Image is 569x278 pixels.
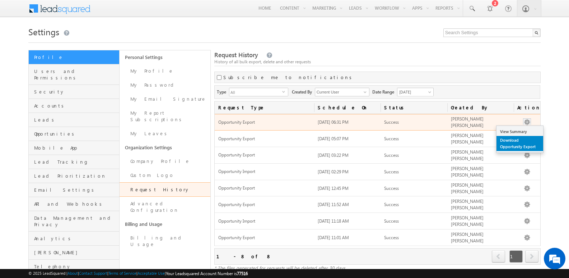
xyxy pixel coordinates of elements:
[514,101,540,114] span: Actions
[451,199,484,210] span: [PERSON_NAME] [PERSON_NAME]
[218,185,311,191] span: Opportunity Export
[29,127,119,141] a: Opportunities
[229,88,288,96] div: All
[451,149,484,161] span: [PERSON_NAME] [PERSON_NAME]
[120,141,210,154] a: Organization Settings
[451,232,484,243] span: [PERSON_NAME] [PERSON_NAME]
[29,197,119,211] a: API and Webhooks
[120,217,210,231] a: Billing and Usage
[120,182,210,197] a: Request History
[315,88,369,96] input: Type to Search
[28,270,248,277] span: © 2025 LeadSquared | | | | |
[29,85,119,99] a: Security
[120,168,210,182] a: Custom Logo
[214,265,346,271] span: * The files generated for requests will be deleted after 30 days.
[525,251,538,263] a: next
[384,218,399,224] span: Success
[34,235,117,242] span: Analytics
[137,271,165,275] a: Acceptable Use
[360,88,369,96] a: Show All Items
[372,88,397,95] span: Date Range
[216,252,271,260] div: 1 - 8 of 8
[108,271,136,275] a: Terms of Service
[29,50,119,64] a: Profile
[496,136,543,151] a: Download Opportunity Export
[229,88,282,96] span: All
[397,88,434,96] a: [DATE]
[34,117,117,123] span: Leads
[34,187,117,193] span: Email Settings
[451,133,484,145] span: [PERSON_NAME] [PERSON_NAME]
[492,250,505,263] span: prev
[34,159,117,165] span: Lead Tracking
[525,250,538,263] span: next
[34,88,117,95] span: Security
[29,169,119,183] a: Lead Prioritization
[218,119,311,126] span: Opportunity Export
[120,197,210,217] a: Advanced Configuration
[120,78,210,92] a: My Password
[120,231,210,251] a: Billing and Usage
[384,186,399,191] span: Success
[29,99,119,113] a: Accounts
[381,101,447,114] a: Status
[217,88,229,95] span: Type
[397,89,432,95] span: [DATE]
[218,152,311,158] span: Opportunity Export
[451,182,484,194] span: [PERSON_NAME] [PERSON_NAME]
[120,92,210,106] a: My Email Signature
[318,152,349,158] span: [DATE] 03:22 PM
[215,101,314,114] a: Request Type
[443,28,541,37] input: Search Settings
[34,249,117,256] span: [PERSON_NAME]
[120,64,210,78] a: My Profile
[120,154,210,168] a: Company Profile
[29,113,119,127] a: Leads
[451,116,484,128] span: [PERSON_NAME] [PERSON_NAME]
[29,183,119,197] a: Email Settings
[384,169,399,174] span: Success
[29,232,119,246] a: Analytics
[318,218,349,224] span: [DATE] 11:18 AM
[384,119,399,125] span: Success
[34,145,117,151] span: Mobile App
[218,202,311,208] span: Opportunity Export
[34,173,117,179] span: Lead Prioritization
[218,235,311,241] span: Opportunity Export
[29,141,119,155] a: Mobile App
[384,136,399,141] span: Success
[384,152,399,158] span: Success
[218,218,311,224] span: Opportunity Import
[34,263,117,270] span: Telephony
[509,250,523,263] span: 1
[282,90,288,93] span: select
[120,50,210,64] a: Personal Settings
[318,186,349,191] span: [DATE] 12:45 PM
[34,102,117,109] span: Accounts
[120,106,210,127] a: My Report Subscriptions
[384,202,399,207] span: Success
[34,54,117,60] span: Profile
[29,211,119,232] a: Data Management and Privacy
[29,246,119,260] a: [PERSON_NAME]
[28,26,59,37] span: Settings
[214,59,541,65] div: History of all bulk export, delete and other requests
[451,215,484,227] span: [PERSON_NAME] [PERSON_NAME]
[318,169,349,174] span: [DATE] 02:29 PM
[120,127,210,141] a: My Leaves
[318,235,349,240] span: [DATE] 11:01 AM
[34,131,117,137] span: Opportunities
[447,101,514,114] a: Created By
[29,155,119,169] a: Lead Tracking
[166,271,248,276] span: Your Leadsquared Account Number is
[292,88,315,95] span: Created By
[34,201,117,207] span: API and Webhooks
[223,74,354,81] label: Subscribe me to notifications
[314,101,381,114] a: Schedule On
[384,235,399,240] span: Success
[318,136,349,141] span: [DATE] 05:07 PM
[34,68,117,81] span: Users and Permissions
[79,271,107,275] a: Contact Support
[218,136,311,142] span: Opportunity Export
[29,260,119,274] a: Telephony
